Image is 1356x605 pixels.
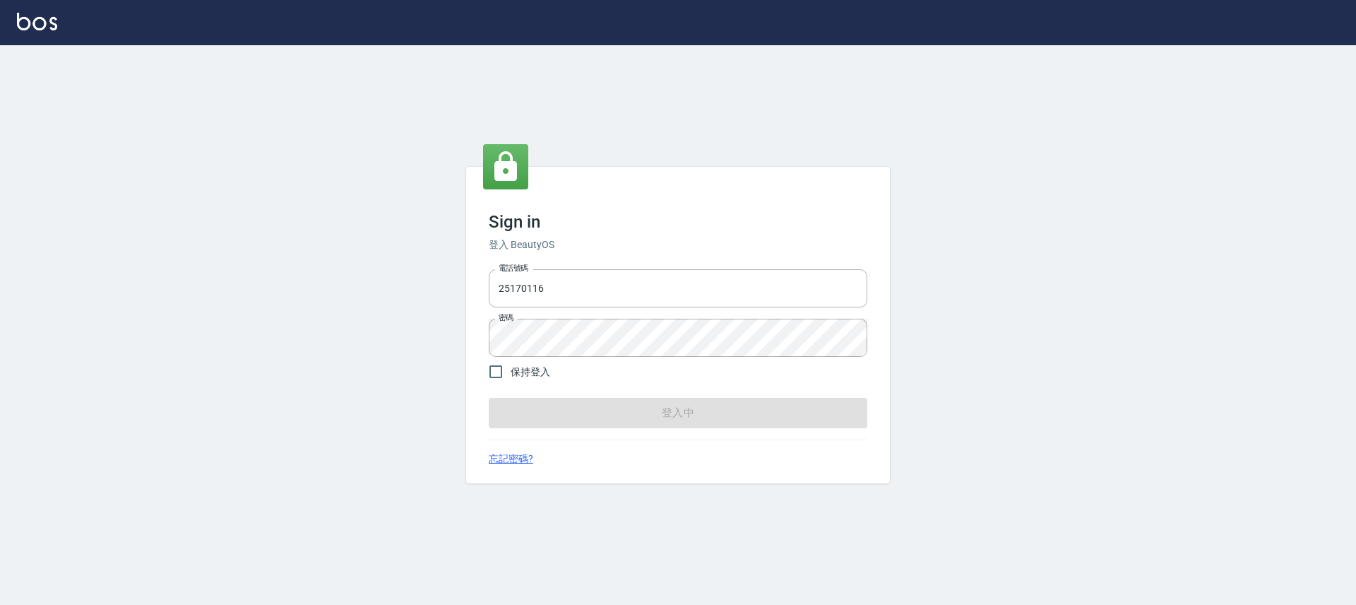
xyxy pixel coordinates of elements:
h3: Sign in [489,212,867,232]
img: Logo [17,13,57,30]
span: 保持登入 [511,365,550,380]
label: 電話號碼 [499,263,528,274]
a: 忘記密碼? [489,452,533,466]
label: 密碼 [499,312,513,323]
h6: 登入 BeautyOS [489,237,867,252]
